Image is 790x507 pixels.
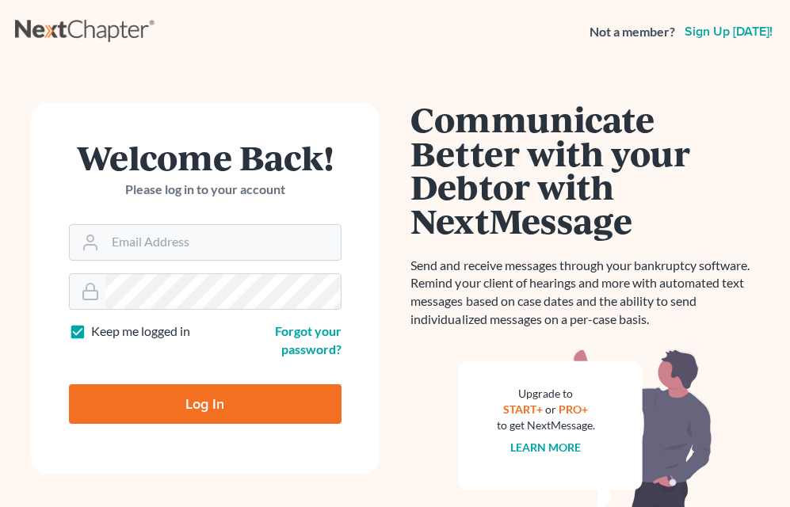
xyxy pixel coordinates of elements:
a: PRO+ [559,402,588,416]
label: Keep me logged in [91,322,190,341]
input: Log In [69,384,342,424]
div: to get NextMessage. [497,417,595,433]
div: Upgrade to [497,386,595,402]
span: or [545,402,556,416]
a: Sign up [DATE]! [681,25,776,38]
p: Send and receive messages through your bankruptcy software. Remind your client of hearings and mo... [411,257,760,329]
a: START+ [503,402,543,416]
a: Forgot your password? [275,323,342,356]
input: Email Address [105,225,341,260]
p: Please log in to your account [69,181,342,199]
strong: Not a member? [590,23,675,41]
h1: Welcome Back! [69,140,342,174]
h1: Communicate Better with your Debtor with NextMessage [411,102,760,238]
a: Learn more [510,440,581,454]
